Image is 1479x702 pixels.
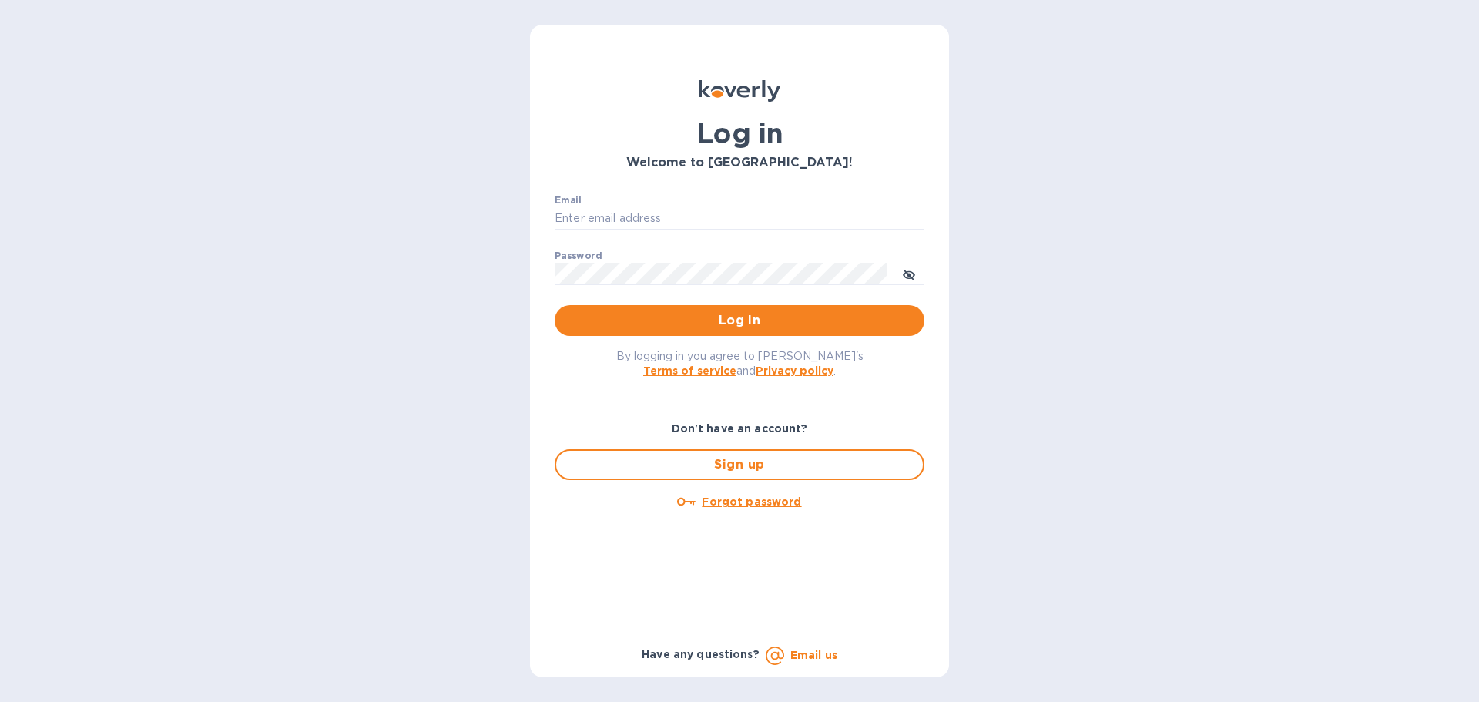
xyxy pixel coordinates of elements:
[756,364,833,377] a: Privacy policy
[642,648,760,660] b: Have any questions?
[555,196,582,205] label: Email
[555,156,924,170] h3: Welcome to [GEOGRAPHIC_DATA]!
[555,207,924,230] input: Enter email address
[568,455,911,474] span: Sign up
[894,258,924,289] button: toggle password visibility
[567,311,912,330] span: Log in
[555,251,602,260] label: Password
[643,364,736,377] a: Terms of service
[555,449,924,480] button: Sign up
[672,422,808,435] b: Don't have an account?
[555,305,924,336] button: Log in
[790,649,837,661] a: Email us
[702,495,801,508] u: Forgot password
[616,350,864,377] span: By logging in you agree to [PERSON_NAME]'s and .
[555,117,924,149] h1: Log in
[699,80,780,102] img: Koverly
